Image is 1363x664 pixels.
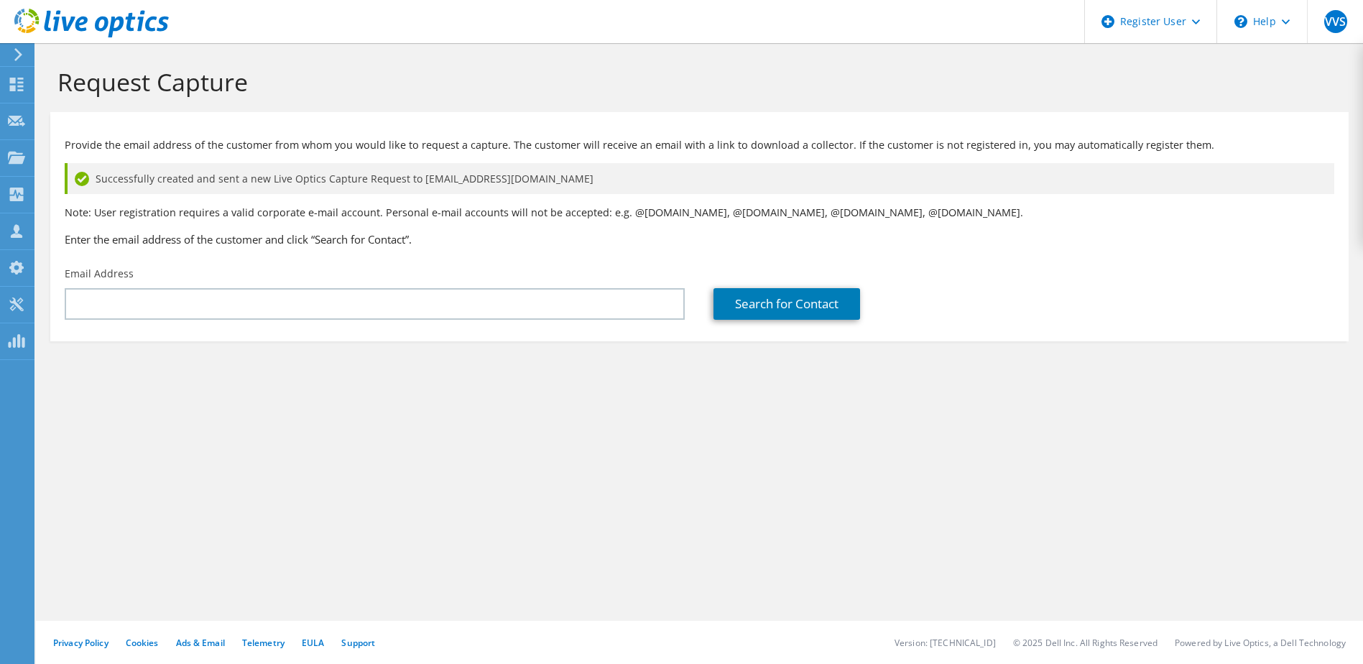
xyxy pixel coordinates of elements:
[1234,15,1247,28] svg: \n
[895,637,996,649] li: Version: [TECHNICAL_ID]
[341,637,375,649] a: Support
[65,231,1334,247] h3: Enter the email address of the customer and click “Search for Contact”.
[65,137,1334,153] p: Provide the email address of the customer from whom you would like to request a capture. The cust...
[53,637,108,649] a: Privacy Policy
[65,267,134,281] label: Email Address
[96,171,593,187] span: Successfully created and sent a new Live Optics Capture Request to [EMAIL_ADDRESS][DOMAIN_NAME]
[176,637,225,649] a: Ads & Email
[57,67,1334,97] h1: Request Capture
[1175,637,1346,649] li: Powered by Live Optics, a Dell Technology
[713,288,860,320] a: Search for Contact
[1013,637,1158,649] li: © 2025 Dell Inc. All Rights Reserved
[242,637,285,649] a: Telemetry
[126,637,159,649] a: Cookies
[1324,10,1347,33] span: VVS
[65,205,1334,221] p: Note: User registration requires a valid corporate e-mail account. Personal e-mail accounts will ...
[302,637,324,649] a: EULA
